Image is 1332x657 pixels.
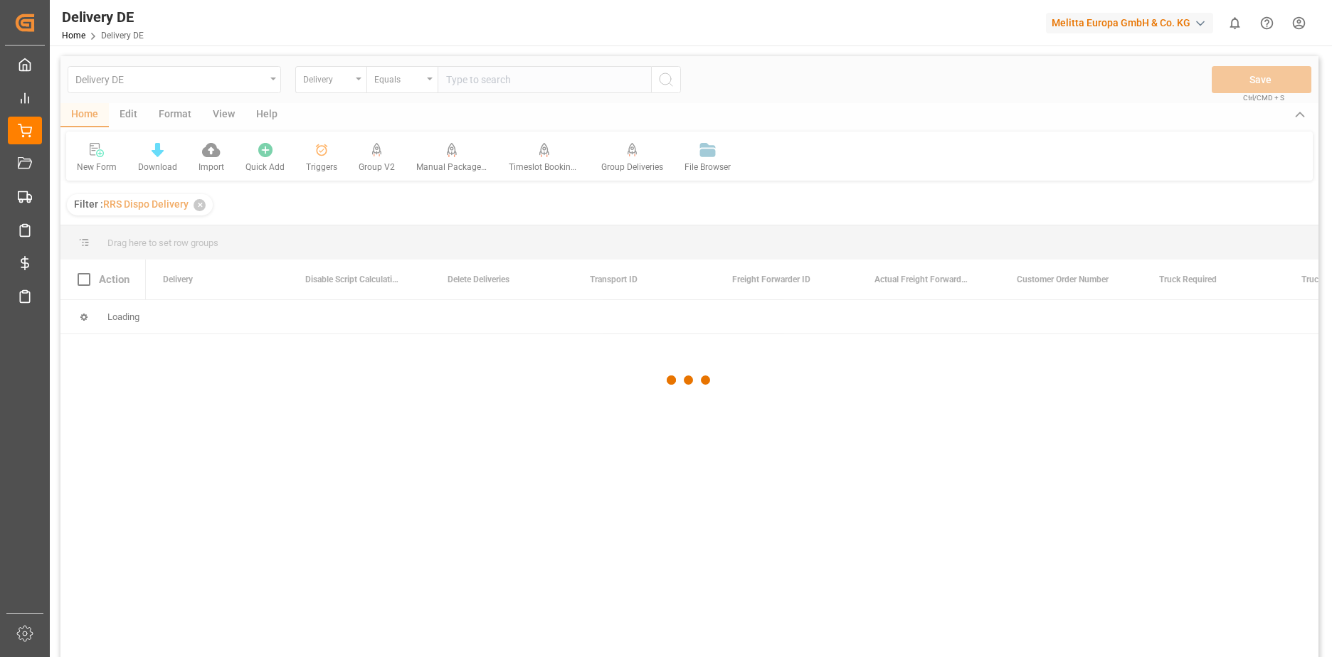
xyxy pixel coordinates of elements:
button: Help Center [1251,7,1283,39]
a: Home [62,31,85,41]
div: Delivery DE [62,6,144,28]
button: show 0 new notifications [1219,7,1251,39]
div: Melitta Europa GmbH & Co. KG [1046,13,1213,33]
button: Melitta Europa GmbH & Co. KG [1046,9,1219,36]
